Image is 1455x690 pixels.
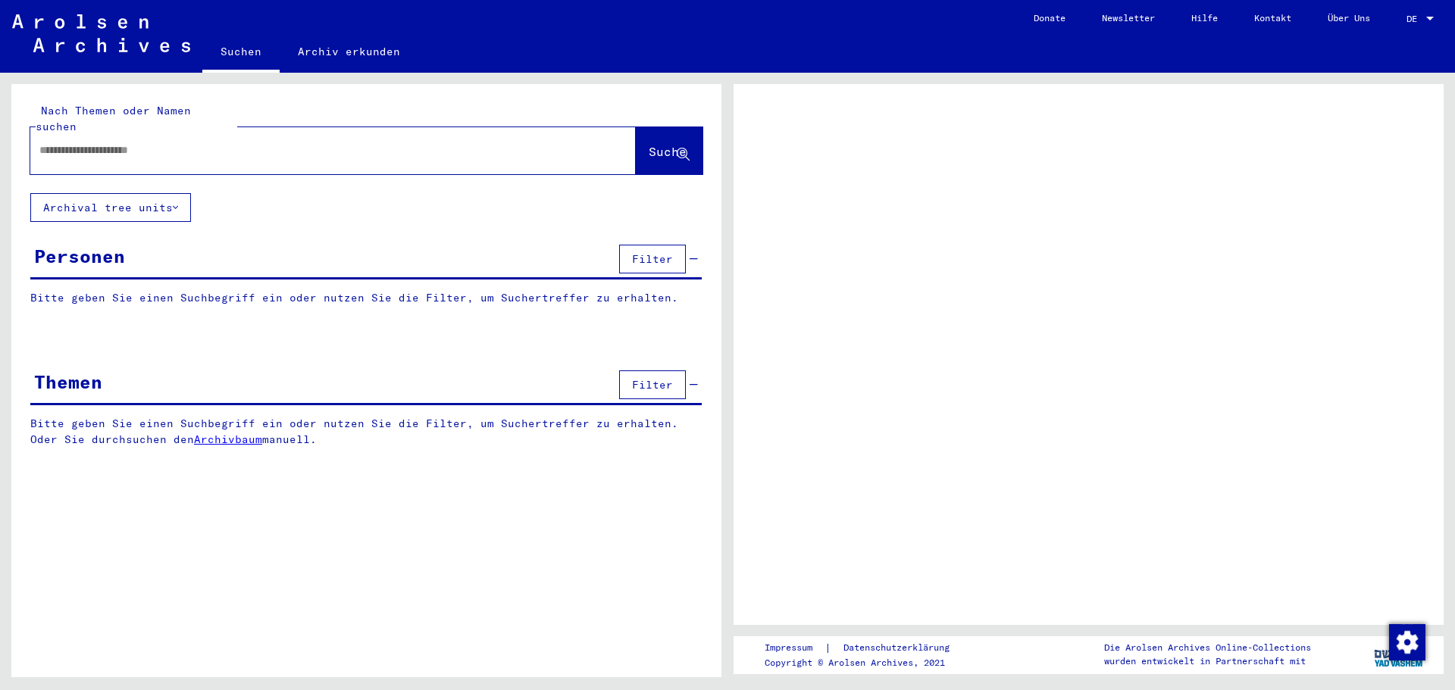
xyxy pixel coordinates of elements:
[12,14,190,52] img: Arolsen_neg.svg
[1388,623,1425,660] div: Zustimmung ändern
[280,33,418,70] a: Archiv erkunden
[619,370,686,399] button: Filter
[30,416,702,448] p: Bitte geben Sie einen Suchbegriff ein oder nutzen Sie die Filter, um Suchertreffer zu erhalten. O...
[34,242,125,270] div: Personen
[34,368,102,395] div: Themen
[1371,635,1428,673] img: yv_logo.png
[636,127,702,174] button: Suche
[765,640,824,656] a: Impressum
[202,33,280,73] a: Suchen
[632,252,673,266] span: Filter
[765,656,968,670] p: Copyright © Arolsen Archives, 2021
[649,144,687,159] span: Suche
[1104,641,1311,654] p: Die Arolsen Archives Online-Collections
[765,640,968,656] div: |
[632,378,673,392] span: Filter
[194,432,262,446] a: Archivbaum
[30,193,191,222] button: Archival tree units
[1406,14,1423,24] span: DE
[30,290,702,306] p: Bitte geben Sie einen Suchbegriff ein oder nutzen Sie die Filter, um Suchertreffer zu erhalten.
[619,245,686,273] button: Filter
[1104,654,1311,668] p: wurden entwickelt in Partnerschaft mit
[1389,624,1425,660] img: Zustimmung ändern
[831,640,968,656] a: Datenschutzerklärung
[36,104,191,133] mat-label: Nach Themen oder Namen suchen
